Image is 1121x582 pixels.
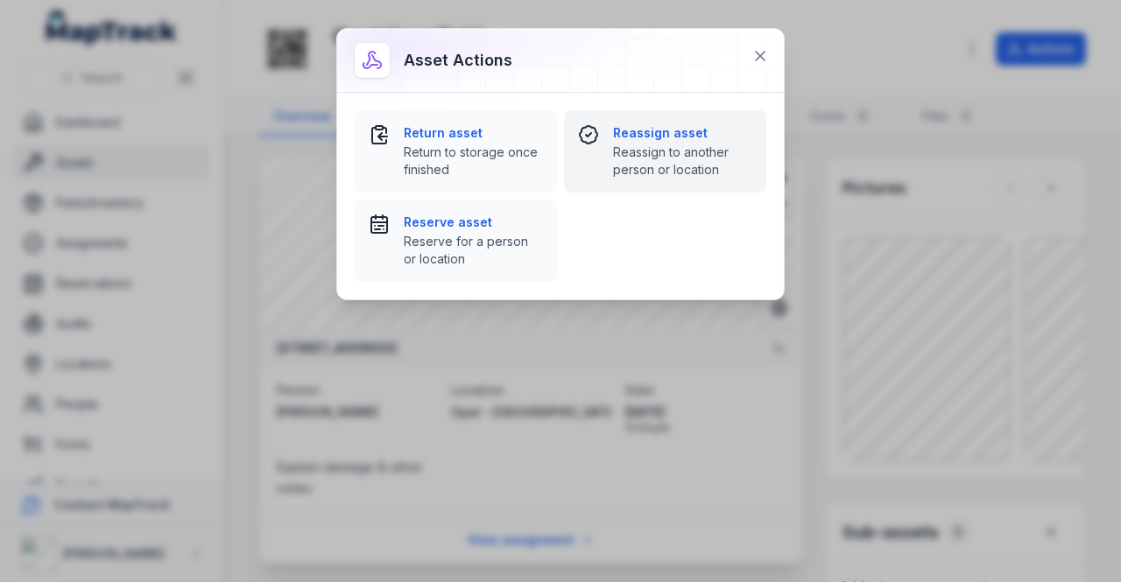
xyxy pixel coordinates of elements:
strong: Return asset [404,124,543,142]
span: Reserve for a person or location [404,233,543,268]
button: Return assetReturn to storage once finished [355,110,557,193]
button: Reassign assetReassign to another person or location [564,110,766,193]
span: Reassign to another person or location [613,144,752,179]
h3: Asset actions [404,48,512,73]
strong: Reserve asset [404,214,543,231]
span: Return to storage once finished [404,144,543,179]
strong: Reassign asset [613,124,752,142]
button: Reserve assetReserve for a person or location [355,200,557,282]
